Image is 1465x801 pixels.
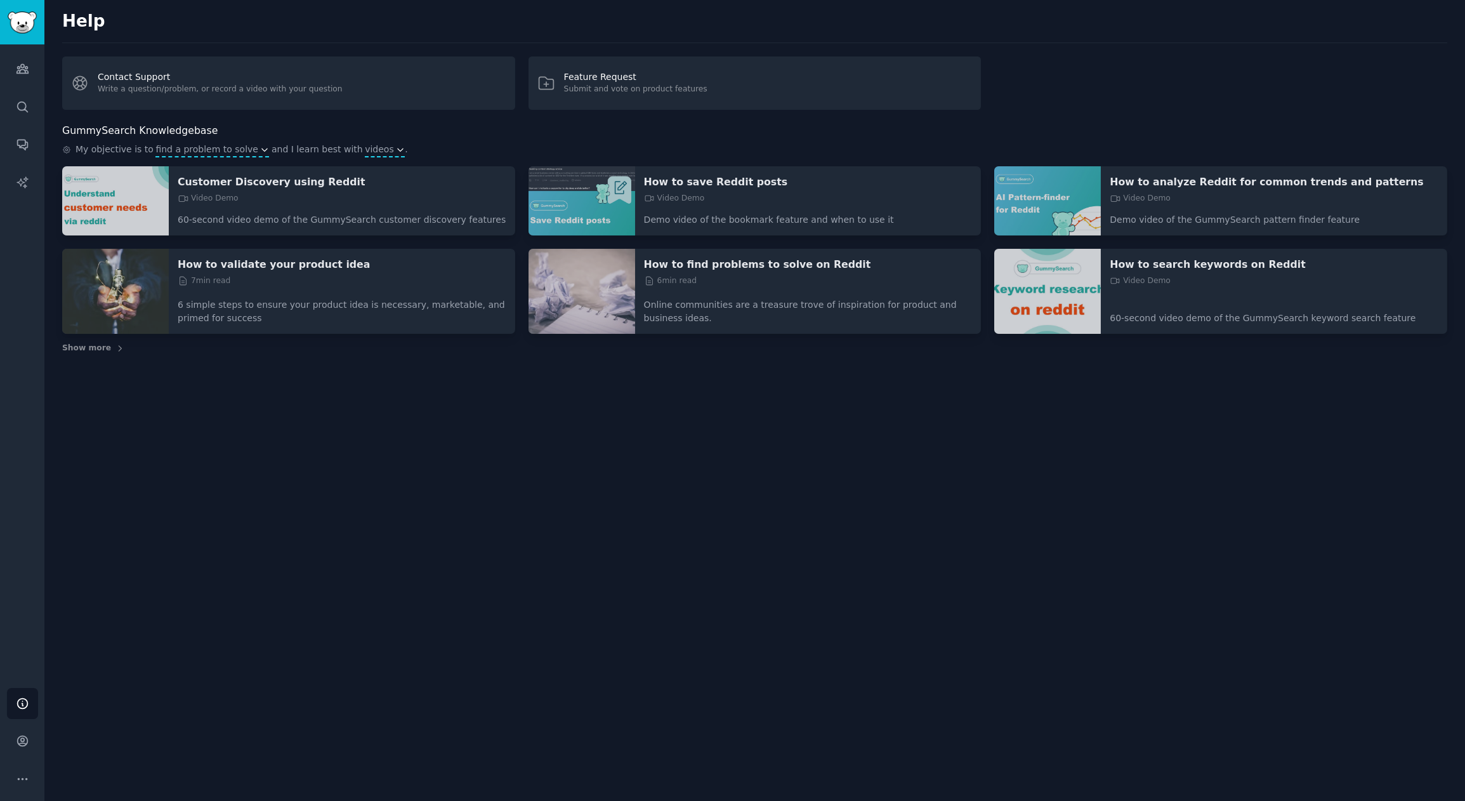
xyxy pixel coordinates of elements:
span: 6 min read [644,275,697,287]
p: 60-second video demo of the GummySearch customer discovery features [178,204,506,227]
span: Show more [62,343,111,354]
a: Customer Discovery using Reddit [178,175,506,189]
a: How to analyze Reddit for common trends and patterns [1110,175,1438,189]
img: GummySearch logo [8,11,37,34]
span: videos [365,143,394,156]
p: 6 simple steps to ensure your product idea is necessary, marketable, and primed for success [178,289,506,325]
p: 60-second video demo of the GummySearch keyword search feature [1110,303,1438,325]
div: Submit and vote on product features [564,84,707,95]
button: videos [365,143,405,156]
div: Feature Request [564,70,707,84]
img: How to find problems to solve on Reddit [529,249,635,334]
p: Demo video of the GummySearch pattern finder feature [1110,204,1438,227]
img: How to validate your product idea [62,249,169,334]
img: How to save Reddit posts [529,166,635,235]
span: Video Demo [644,193,705,204]
span: 7 min read [178,275,230,287]
p: Demo video of the bookmark feature and when to use it [644,204,973,227]
img: How to analyze Reddit for common trends and patterns [994,166,1101,235]
a: Feature RequestSubmit and vote on product features [529,56,982,110]
h2: GummySearch Knowledgebase [62,123,218,139]
a: Contact SupportWrite a question/problem, or record a video with your question [62,56,515,110]
a: How to validate your product idea [178,258,506,271]
a: How to find problems to solve on Reddit [644,258,973,271]
img: How to search keywords on Reddit [994,249,1101,334]
span: Video Demo [1110,275,1171,287]
span: Video Demo [1110,193,1171,204]
a: How to save Reddit posts [644,175,973,189]
div: . [62,143,1447,157]
h2: Help [62,11,1447,32]
span: Video Demo [178,193,239,204]
button: find a problem to solve [155,143,269,156]
p: Online communities are a treasure trove of inspiration for product and business ideas. [644,289,973,325]
a: How to search keywords on Reddit [1110,258,1438,271]
img: Customer Discovery using Reddit [62,166,169,235]
span: and I learn best with [272,143,363,157]
span: find a problem to solve [155,143,258,156]
span: My objective is to [76,143,154,157]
